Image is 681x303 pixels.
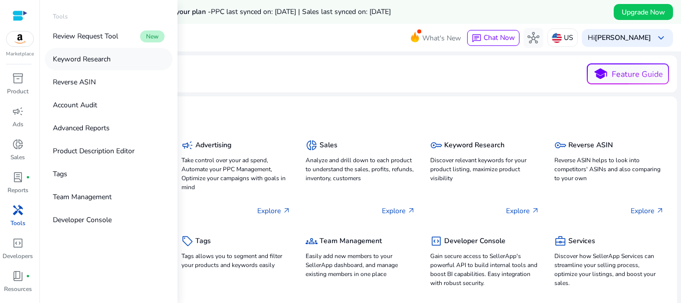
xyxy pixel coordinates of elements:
p: Developers [2,252,33,261]
span: arrow_outward [283,207,291,215]
p: US [564,29,573,46]
p: Tags allows you to segment and filter your products and keywords easily [181,252,291,270]
span: inventory_2 [12,72,24,84]
h5: Services [568,237,595,246]
span: groups [306,235,318,247]
span: fiber_manual_record [26,175,30,179]
p: Analyze and drill down to each product to understand the sales, profits, refunds, inventory, cust... [306,156,415,183]
p: Discover how SellerApp Services can streamline your selling process, optimize your listings, and ... [554,252,664,288]
span: chat [472,33,482,43]
h5: Data syncs run less frequently on your plan - [66,8,391,16]
span: code_blocks [430,235,442,247]
img: us.svg [552,33,562,43]
p: Account Audit [53,100,97,110]
h5: Tags [195,237,211,246]
span: New [140,30,165,42]
span: arrow_outward [407,207,415,215]
span: Chat Now [484,33,515,42]
button: Upgrade Now [614,4,673,20]
p: Gain secure access to SellerApp's powerful API to build internal tools and boost BI capabilities.... [430,252,540,288]
span: book_4 [12,270,24,282]
p: Sales [10,153,25,162]
p: Easily add new members to your SellerApp dashboard, and manage existing members in one place [306,252,415,279]
p: Explore [382,206,415,216]
p: Reports [7,186,28,195]
p: Explore [631,206,664,216]
button: hub [523,28,543,48]
span: arrow_outward [656,207,664,215]
span: fiber_manual_record [26,274,30,278]
button: schoolFeature Guide [587,63,669,84]
span: hub [527,32,539,44]
h5: Reverse ASIN [568,141,613,150]
h5: Advertising [195,141,231,150]
p: Tags [53,169,67,179]
p: Tools [10,219,25,228]
p: Review Request Tool [53,31,118,41]
h5: Developer Console [444,237,506,246]
span: arrow_outward [531,207,539,215]
p: Reverse ASIN [53,77,96,87]
p: Resources [4,285,32,294]
p: Ads [12,120,23,129]
p: Developer Console [53,215,112,225]
p: Product [7,87,28,96]
img: amazon.svg [6,31,33,46]
p: Keyword Research [53,54,111,64]
span: campaign [12,105,24,117]
p: Advanced Reports [53,123,110,133]
p: Tools [53,12,68,21]
span: business_center [554,235,566,247]
span: campaign [181,139,193,151]
span: handyman [12,204,24,216]
span: Upgrade Now [622,7,665,17]
span: PPC last synced on: [DATE] | Sales last synced on: [DATE] [211,7,391,16]
h5: Team Management [320,237,382,246]
h5: Sales [320,141,338,150]
span: lab_profile [12,171,24,183]
p: Feature Guide [612,68,663,80]
p: Reverse ASIN helps to look into competitors' ASINs and also comparing to your own [554,156,664,183]
p: Product Description Editor [53,146,135,156]
span: school [593,67,608,81]
b: [PERSON_NAME] [595,33,651,42]
span: sell [181,235,193,247]
p: Take control over your ad spend, Automate your PPC Management, Optimize your campaigns with goals... [181,156,291,192]
span: What's New [422,29,461,47]
h5: Keyword Research [444,141,505,150]
p: Marketplace [6,50,34,58]
span: key [554,139,566,151]
span: key [430,139,442,151]
span: donut_small [12,138,24,150]
p: Explore [257,206,291,216]
button: chatChat Now [467,30,519,46]
span: code_blocks [12,237,24,249]
span: donut_small [306,139,318,151]
p: Discover relevant keywords for your product listing, maximize product visibility [430,156,540,183]
p: Team Management [53,192,112,202]
span: keyboard_arrow_down [655,32,667,44]
p: Explore [506,206,539,216]
p: Hi [588,34,651,41]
